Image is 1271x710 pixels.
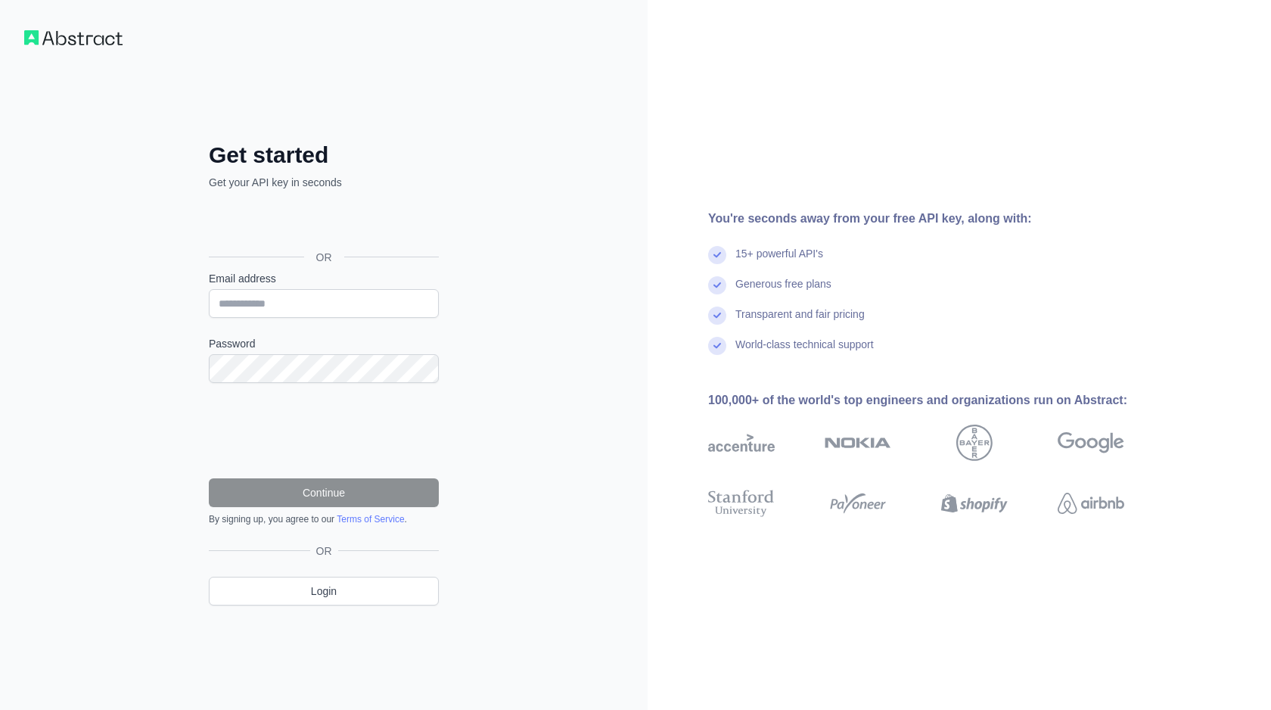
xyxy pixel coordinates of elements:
img: stanford university [708,487,775,520]
a: Login [209,577,439,606]
button: Continue [209,478,439,507]
h2: Get started [209,142,439,169]
label: Email address [209,271,439,286]
img: check mark [708,246,726,264]
div: You're seconds away from your free API key, along with: [708,210,1173,228]
img: accenture [708,425,775,461]
label: Password [209,336,439,351]
iframe: reCAPTCHA [209,401,439,460]
div: 100,000+ of the world's top engineers and organizations run on Abstract: [708,391,1173,409]
img: nokia [825,425,891,461]
img: check mark [708,337,726,355]
img: shopify [941,487,1008,520]
p: Get your API key in seconds [209,175,439,190]
img: Workflow [24,30,123,45]
div: Transparent and fair pricing [735,307,865,337]
img: bayer [956,425,993,461]
iframe: Sign in with Google Button [201,207,443,240]
span: OR [304,250,344,265]
div: Generous free plans [735,276,831,307]
div: 15+ powerful API's [735,246,823,276]
a: Terms of Service [337,514,404,525]
div: World-class technical support [735,337,874,367]
img: check mark [708,276,726,294]
img: airbnb [1058,487,1124,520]
img: check mark [708,307,726,325]
div: By signing up, you agree to our . [209,513,439,525]
span: OR [310,543,338,559]
img: google [1058,425,1124,461]
img: payoneer [825,487,891,520]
